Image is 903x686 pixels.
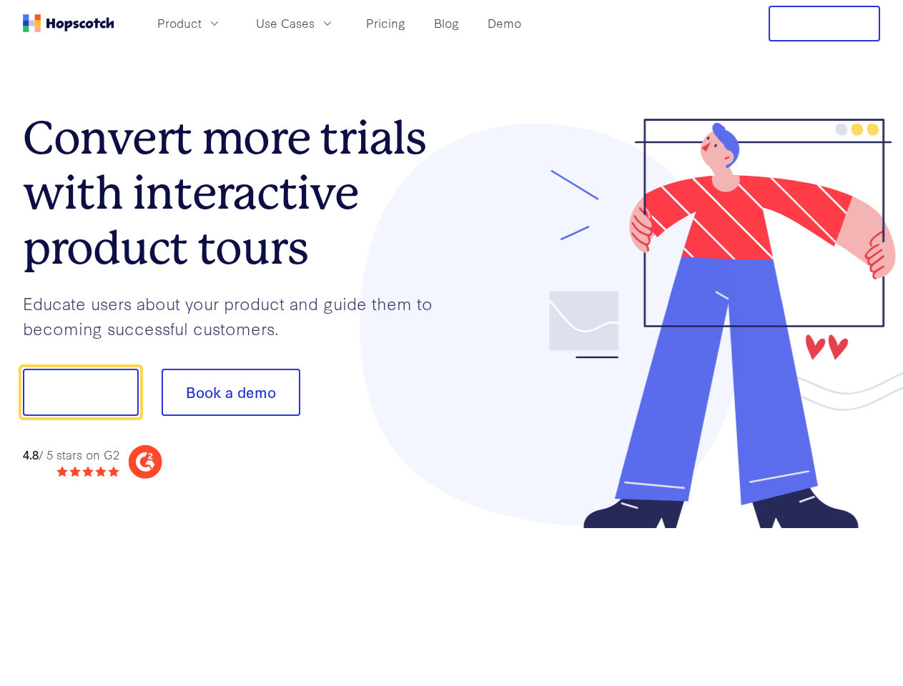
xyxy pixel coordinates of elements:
h1: Convert more trials with interactive product tours [23,111,452,275]
span: Product [157,14,202,32]
a: Demo [482,11,527,35]
p: Educate users about your product and guide them to becoming successful customers. [23,291,452,340]
span: Use Cases [256,14,315,32]
a: Pricing [360,11,411,35]
div: / 5 stars on G2 [23,446,119,464]
button: Product [149,11,230,35]
button: Book a demo [162,369,300,416]
button: Use Cases [247,11,343,35]
strong: 4.8 [23,446,39,462]
a: Blog [428,11,465,35]
button: Free Trial [769,6,880,41]
a: Home [23,14,114,32]
button: Show me! [23,369,139,416]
